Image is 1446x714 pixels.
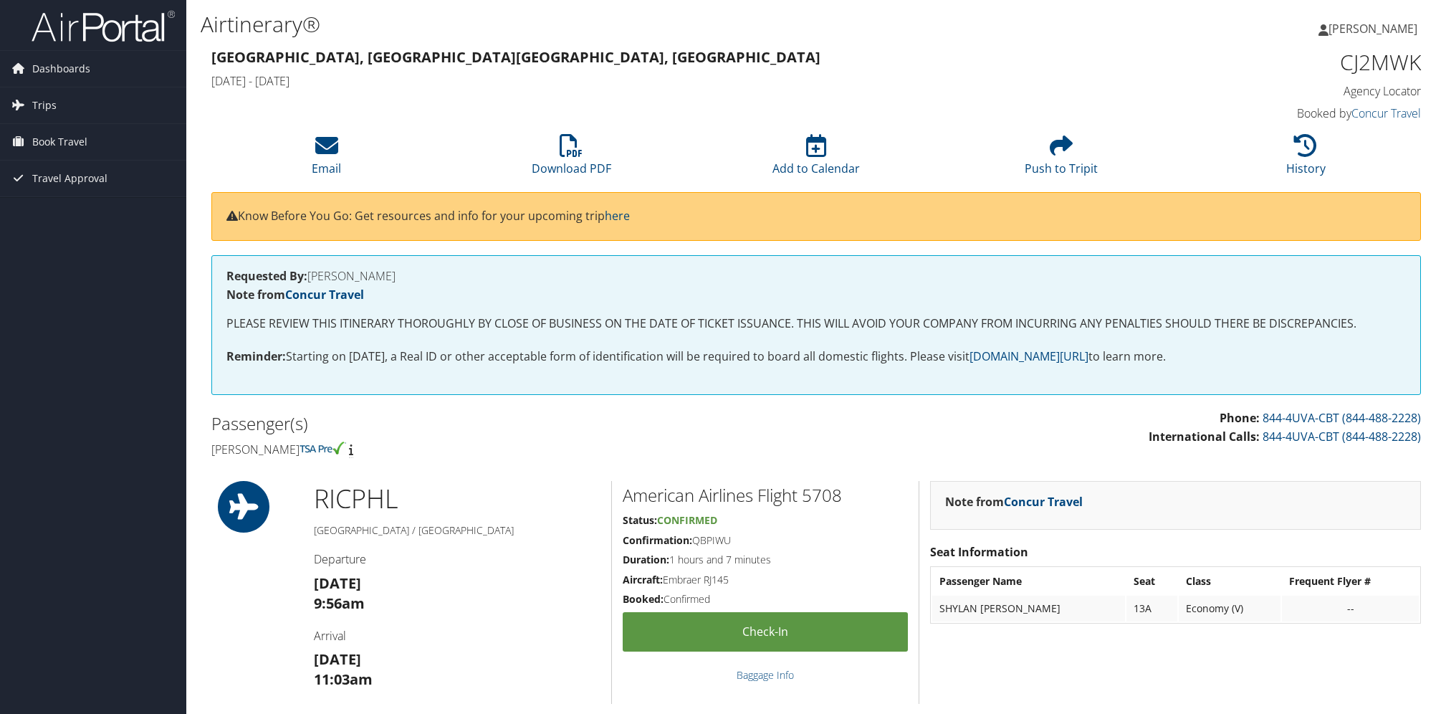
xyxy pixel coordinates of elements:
[1004,494,1083,510] a: Concur Travel
[226,348,1406,366] p: Starting on [DATE], a Real ID or other acceptable form of identification will be required to boar...
[623,573,663,586] strong: Aircraft:
[1289,602,1412,615] div: --
[1135,47,1422,77] h1: CJ2MWK
[211,411,805,436] h2: Passenger(s)
[1126,596,1177,622] td: 13A
[623,553,669,566] strong: Duration:
[32,87,57,123] span: Trips
[623,592,909,606] h5: Confirmed
[772,142,860,176] a: Add to Calendar
[1149,429,1260,444] strong: International Calls:
[314,481,600,517] h1: RIC PHL
[969,348,1088,364] a: [DOMAIN_NAME][URL]
[32,161,107,196] span: Travel Approval
[32,124,87,160] span: Book Travel
[32,51,90,87] span: Dashboards
[945,494,1083,510] strong: Note from
[1220,410,1260,426] strong: Phone:
[314,670,373,689] strong: 11:03am
[1135,83,1422,99] h4: Agency Locator
[623,553,909,567] h5: 1 hours and 7 minutes
[932,596,1125,622] td: SHYLAN [PERSON_NAME]
[211,47,820,67] strong: [GEOGRAPHIC_DATA], [GEOGRAPHIC_DATA] [GEOGRAPHIC_DATA], [GEOGRAPHIC_DATA]
[1286,142,1326,176] a: History
[285,287,364,303] a: Concur Travel
[623,483,909,508] h2: American Airlines Flight 5708
[211,73,1114,89] h4: [DATE] - [DATE]
[737,668,794,682] a: Baggage Info
[314,594,365,613] strong: 9:56am
[623,533,909,548] h5: QBPIWU
[1025,142,1098,176] a: Push to Tripit
[1179,596,1280,622] td: Economy (V)
[314,523,600,538] h5: [GEOGRAPHIC_DATA] / [GEOGRAPHIC_DATA]
[1328,21,1417,37] span: [PERSON_NAME]
[314,551,600,567] h4: Departure
[226,207,1406,226] p: Know Before You Go: Get resources and info for your upcoming trip
[623,573,909,587] h5: Embraer RJ145
[932,568,1125,594] th: Passenger Name
[314,573,361,593] strong: [DATE]
[623,612,909,652] a: Check-in
[1135,105,1422,121] h4: Booked by
[211,442,805,457] h4: [PERSON_NAME]
[623,533,692,547] strong: Confirmation:
[314,649,361,669] strong: [DATE]
[312,142,341,176] a: Email
[201,9,1021,39] h1: Airtinerary®
[1126,568,1177,594] th: Seat
[623,592,664,606] strong: Booked:
[1351,105,1421,121] a: Concur Travel
[314,628,600,644] h4: Arrival
[226,348,286,364] strong: Reminder:
[532,142,611,176] a: Download PDF
[1282,568,1419,594] th: Frequent Flyer #
[1263,429,1421,444] a: 844-4UVA-CBT (844-488-2228)
[657,513,717,527] span: Confirmed
[300,442,346,454] img: tsa-precheck.png
[1263,410,1421,426] a: 844-4UVA-CBT (844-488-2228)
[1318,7,1432,50] a: [PERSON_NAME]
[226,315,1406,333] p: PLEASE REVIEW THIS ITINERARY THOROUGHLY BY CLOSE OF BUSINESS ON THE DATE OF TICKET ISSUANCE. THIS...
[226,270,1406,282] h4: [PERSON_NAME]
[226,268,307,284] strong: Requested By:
[605,208,630,224] a: here
[623,513,657,527] strong: Status:
[32,9,175,43] img: airportal-logo.png
[226,287,364,303] strong: Note from
[930,544,1028,560] strong: Seat Information
[1179,568,1280,594] th: Class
